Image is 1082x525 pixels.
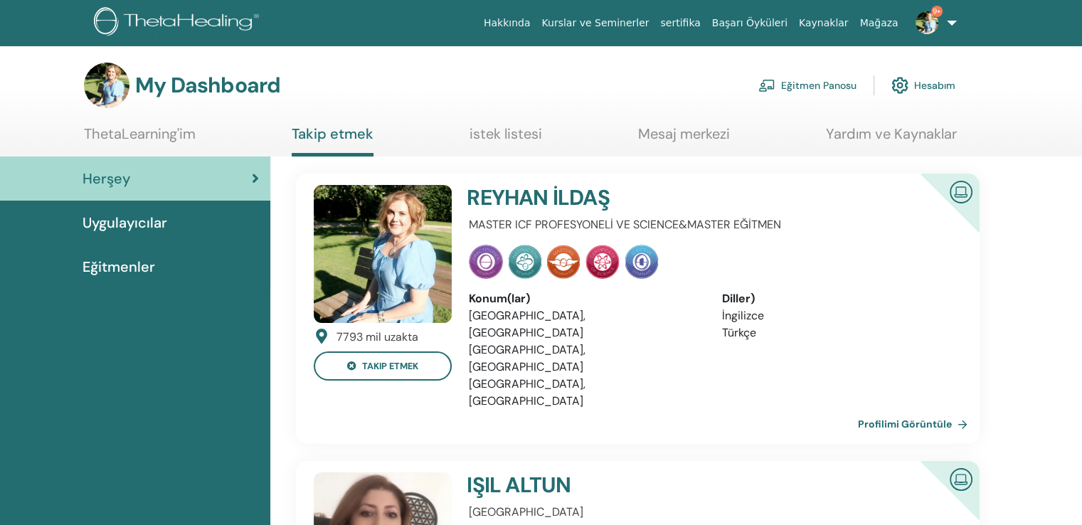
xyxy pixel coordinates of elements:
[469,504,953,521] p: [GEOGRAPHIC_DATA]
[916,11,938,34] img: default.jpg
[793,10,854,36] a: Kaynaklar
[467,472,871,498] h4: IŞIL ALTUN
[478,10,536,36] a: Hakkında
[84,63,129,108] img: default.jpg
[469,341,700,376] li: [GEOGRAPHIC_DATA], [GEOGRAPHIC_DATA]
[314,185,452,323] img: default.jpg
[83,168,130,189] span: Herşey
[469,307,700,341] li: [GEOGRAPHIC_DATA], [GEOGRAPHIC_DATA]
[826,125,957,153] a: Yardım ve Kaynaklar
[758,70,856,101] a: Eğitmen Panosu
[944,462,978,494] img: Sertifikalı Çevrimiçi Eğitmen
[898,174,980,255] div: Sertifikalı Çevrimiçi Eğitmen
[83,256,155,277] span: Eğitmenler
[469,216,953,233] p: MASTER ICF PROFESYONELİ VE SCIENCE&MASTER EĞİTMEN
[83,212,167,233] span: Uygulayıcılar
[470,125,542,153] a: istek listesi
[706,10,793,36] a: Başarı Öyküleri
[722,307,953,324] li: İngilizce
[135,73,280,98] h3: My Dashboard
[638,125,730,153] a: Mesaj merkezi
[84,125,196,153] a: ThetaLearning'im
[758,79,775,92] img: chalkboard-teacher.svg
[722,324,953,341] li: Türkçe
[722,290,953,307] div: Diller)
[944,175,978,207] img: Sertifikalı Çevrimiçi Eğitmen
[467,185,871,211] h4: REYHAN İLDAŞ
[891,73,908,97] img: cog.svg
[931,6,943,17] span: 9+
[858,410,973,438] a: Profilimi Görüntüle
[94,7,264,39] img: logo.png
[536,10,654,36] a: Kurslar ve Seminerler
[469,290,700,307] div: Konum(lar)
[336,329,418,346] div: 7793 mil uzakta
[854,10,903,36] a: Mağaza
[469,376,700,410] li: [GEOGRAPHIC_DATA], [GEOGRAPHIC_DATA]
[314,351,452,381] button: takip etmek
[891,70,955,101] a: Hesabım
[654,10,706,36] a: sertifika
[292,125,373,157] a: Takip etmek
